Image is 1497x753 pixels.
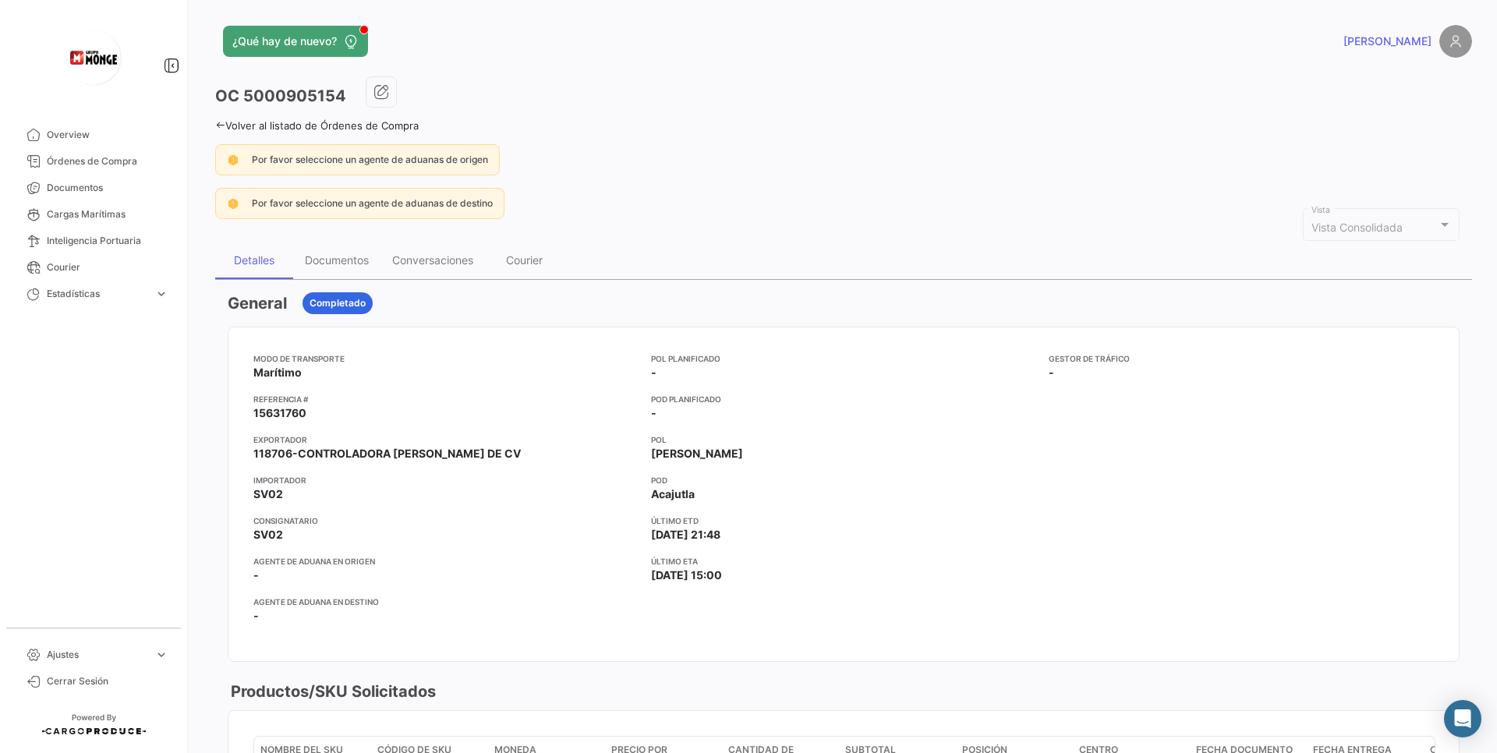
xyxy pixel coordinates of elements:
span: [DATE] 15:00 [651,567,722,583]
span: SV02 [253,527,283,543]
span: [PERSON_NAME] [651,446,743,461]
h3: OC 5000905154 [215,85,346,107]
span: [DATE] 21:48 [651,527,720,543]
span: expand_more [154,287,168,301]
app-card-info-title: Gestor de Tráfico [1049,352,1434,365]
h3: General [228,292,287,314]
span: - [253,567,259,583]
span: SV02 [253,486,283,502]
div: Detalles [234,253,274,267]
span: Órdenes de Compra [47,154,168,168]
span: - [1049,365,1054,380]
app-card-info-title: POD Planificado [651,393,1036,405]
app-card-info-title: POL Planificado [651,352,1036,365]
span: Inteligencia Portuaria [47,234,168,248]
app-card-info-title: Último ETD [651,514,1036,527]
mat-select-trigger: Vista Consolidada [1311,221,1403,234]
div: Conversaciones [392,253,473,267]
a: Inteligencia Portuaria [12,228,175,254]
app-card-info-title: POL [651,433,1036,446]
a: Documentos [12,175,175,201]
span: - [651,365,656,380]
span: Completado [310,296,366,310]
span: Por favor seleccione un agente de aduanas de destino [252,197,493,209]
span: Acajutla [651,486,695,502]
span: [PERSON_NAME] [1343,34,1432,49]
img: logo-grupo-monge+(2).png [55,19,133,97]
a: Cargas Marítimas [12,201,175,228]
span: 118706-CONTROLADORA [PERSON_NAME] DE CV [253,446,521,461]
app-card-info-title: Agente de Aduana en Destino [253,596,639,608]
div: Courier [506,253,543,267]
span: - [253,608,259,624]
div: Abrir Intercom Messenger [1444,700,1481,737]
span: Cerrar Sesión [47,674,168,688]
app-card-info-title: Consignatario [253,514,639,527]
a: Courier [12,254,175,281]
app-card-info-title: Modo de Transporte [253,352,639,365]
span: Marítimo [253,365,302,380]
a: Overview [12,122,175,148]
app-card-info-title: Referencia # [253,393,639,405]
app-card-info-title: POD [651,474,1036,486]
span: Overview [47,128,168,142]
span: - [651,405,656,421]
span: expand_more [154,648,168,662]
span: Por favor seleccione un agente de aduanas de origen [252,154,488,165]
a: Órdenes de Compra [12,148,175,175]
span: Courier [47,260,168,274]
button: ¿Qué hay de nuevo? [223,26,368,57]
div: Documentos [305,253,369,267]
span: Documentos [47,181,168,195]
app-card-info-title: Último ETA [651,555,1036,567]
a: Volver al listado de Órdenes de Compra [215,119,419,132]
app-card-info-title: Agente de Aduana en Origen [253,555,639,567]
h3: Productos/SKU Solicitados [228,681,436,702]
app-card-info-title: Importador [253,474,639,486]
span: ¿Qué hay de nuevo? [232,34,337,49]
span: 15631760 [253,405,306,421]
img: placeholder-user.png [1439,25,1472,58]
app-card-info-title: Exportador [253,433,639,446]
span: Cargas Marítimas [47,207,168,221]
span: Estadísticas [47,287,148,301]
span: Ajustes [47,648,148,662]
